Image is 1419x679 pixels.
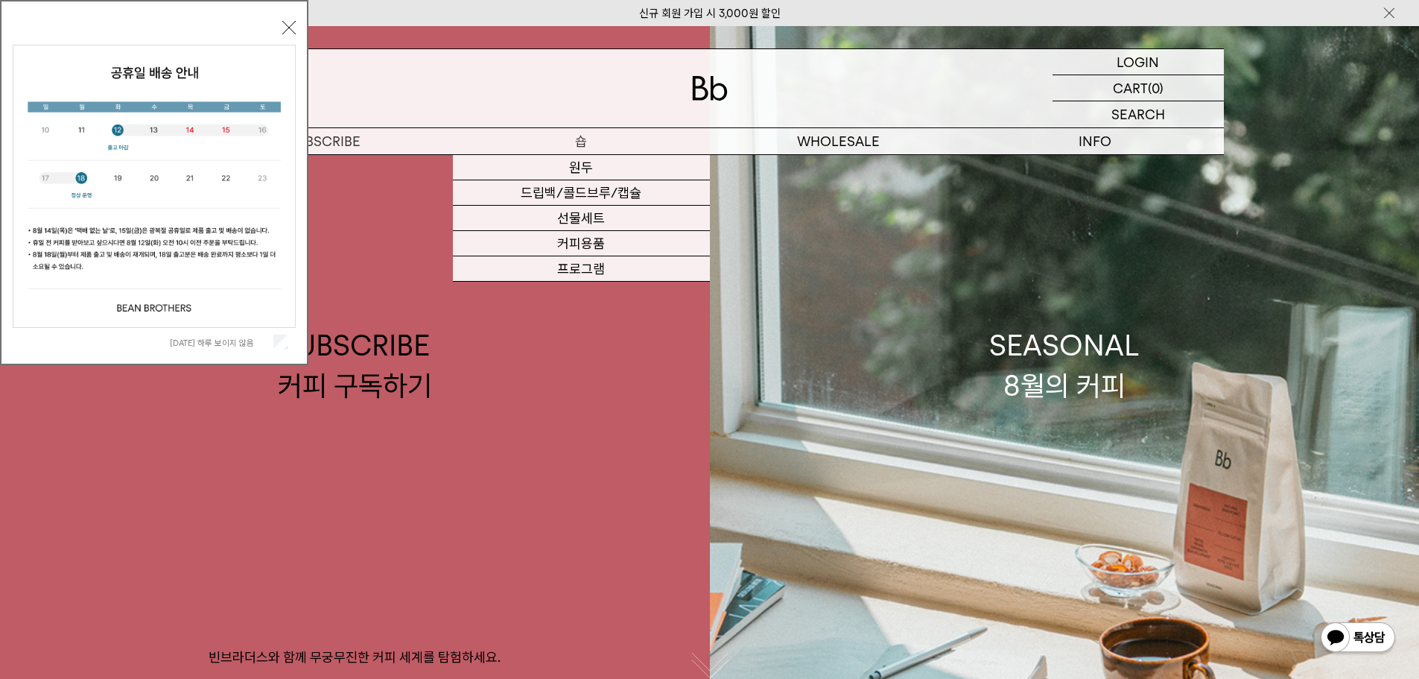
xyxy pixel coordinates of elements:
div: SEASONAL 8월의 커피 [989,326,1140,405]
a: CART (0) [1053,75,1224,101]
a: 커피용품 [453,231,710,256]
img: 카카오톡 채널 1:1 채팅 버튼 [1319,621,1397,657]
a: 숍 [453,128,710,154]
a: 원두 [453,155,710,180]
img: cb63d4bbb2e6550c365f227fdc69b27f_113810.jpg [13,45,295,327]
a: LOGIN [1053,49,1224,75]
p: CART [1113,75,1148,101]
a: 드립백/콜드브루/캡슐 [453,180,710,206]
a: 선물세트 [453,206,710,231]
img: 로고 [692,76,728,101]
div: SUBSCRIBE 커피 구독하기 [278,326,432,405]
a: 프로그램 [453,256,710,282]
label: [DATE] 하루 보이지 않음 [170,338,270,348]
a: SUBSCRIBE [196,128,453,154]
button: 닫기 [282,21,296,34]
p: (0) [1148,75,1164,101]
a: 신규 회원 가입 시 3,000원 할인 [639,7,781,20]
p: LOGIN [1117,49,1159,75]
p: INFO [967,128,1224,154]
p: SEARCH [1111,101,1165,127]
p: WHOLESALE [710,128,967,154]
